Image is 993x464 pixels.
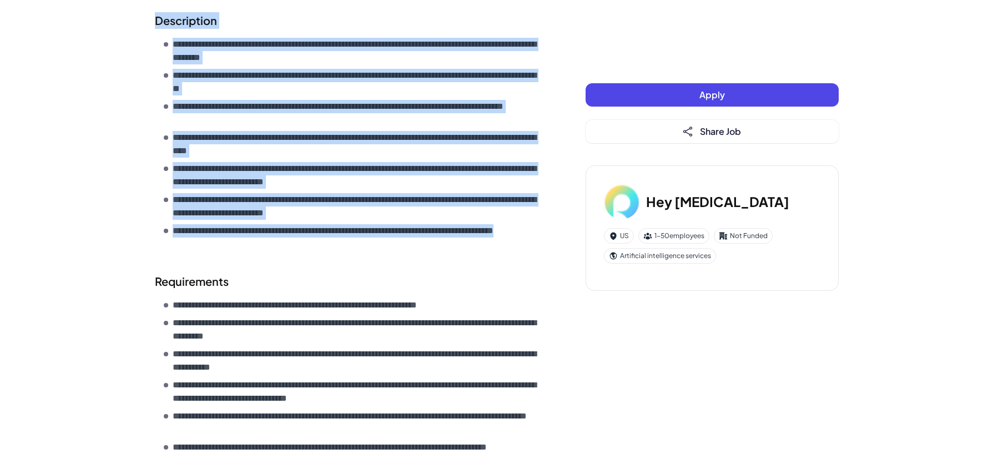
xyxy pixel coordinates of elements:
[155,273,541,290] h2: Requirements
[586,83,839,107] button: Apply
[586,120,839,143] button: Share Job
[646,191,789,211] h3: Hey [MEDICAL_DATA]
[714,228,773,244] div: Not Funded
[155,12,541,29] h2: Description
[604,228,634,244] div: US
[638,228,709,244] div: 1-50 employees
[700,125,741,137] span: Share Job
[604,184,639,219] img: He
[604,248,716,264] div: Artificial intelligence services
[699,89,725,100] span: Apply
